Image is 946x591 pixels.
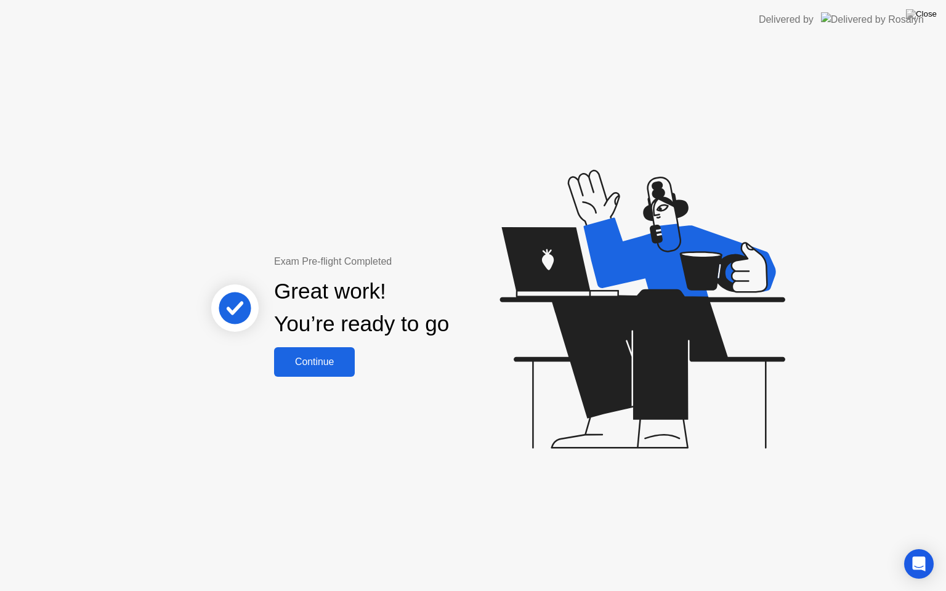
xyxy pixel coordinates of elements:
[821,12,924,26] img: Delivered by Rosalyn
[274,254,528,269] div: Exam Pre-flight Completed
[274,275,449,340] div: Great work! You’re ready to go
[274,347,355,377] button: Continue
[904,549,934,579] div: Open Intercom Messenger
[278,356,351,368] div: Continue
[759,12,814,27] div: Delivered by
[906,9,937,19] img: Close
